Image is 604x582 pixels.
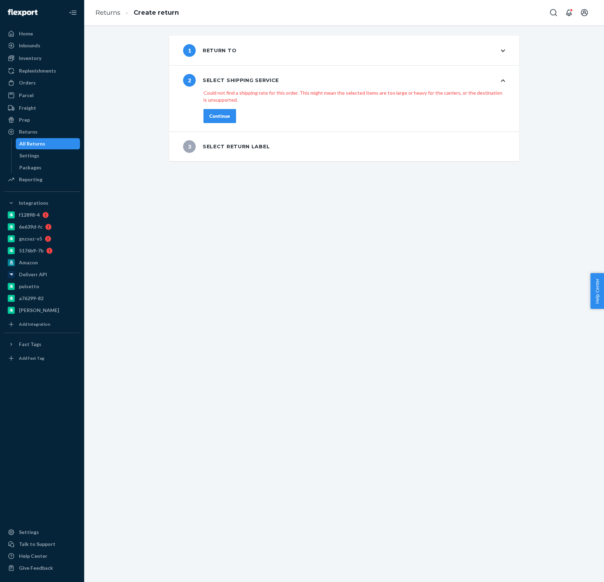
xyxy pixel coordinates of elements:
a: Returns [4,126,80,137]
a: Add Fast Tag [4,353,80,364]
span: 1 [183,44,196,57]
a: gnzsuz-v5 [4,233,80,244]
button: Help Center [590,273,604,309]
div: Packages [19,164,41,171]
div: Continue [209,113,230,120]
a: Help Center [4,550,80,562]
a: 6e639d-fc [4,221,80,232]
div: Amazon [19,259,38,266]
div: Help Center [19,553,47,560]
div: Add Integration [19,321,50,327]
button: Give Feedback [4,562,80,574]
a: Replenishments [4,65,80,76]
button: Open account menu [577,6,591,20]
div: 5176b9-7b [19,247,43,254]
span: 3 [183,140,196,153]
div: Inbounds [19,42,40,49]
button: Open notifications [562,6,576,20]
div: Prep [19,116,30,123]
a: Parcel [4,90,80,101]
div: Talk to Support [19,541,55,548]
a: Inbounds [4,40,80,51]
a: All Returns [16,138,80,149]
p: Could not find a shipping rate for this order. This might mean the selected items are too large o... [203,89,505,103]
div: gnzsuz-v5 [19,235,42,242]
a: Settings [4,527,80,538]
div: a76299-82 [19,295,43,302]
div: Home [19,30,33,37]
a: Returns [95,9,120,16]
a: a76299-82 [4,293,80,304]
div: Integrations [19,199,48,207]
a: Packages [16,162,80,173]
div: 6e639d-fc [19,223,42,230]
button: Close Navigation [66,6,80,20]
img: Flexport logo [8,9,38,16]
a: pulsetto [4,281,80,292]
iframe: Opens a widget where you can chat to one of our agents [558,561,597,578]
div: Parcel [19,92,34,99]
a: Home [4,28,80,39]
div: Replenishments [19,67,56,74]
div: Fast Tags [19,341,41,348]
div: pulsetto [19,283,39,290]
button: Integrations [4,197,80,209]
div: Reporting [19,176,42,183]
div: f12898-4 [19,211,40,218]
div: Select shipping service [183,74,279,87]
div: [PERSON_NAME] [19,307,59,314]
div: Orders [19,79,36,86]
div: All Returns [19,140,45,147]
a: Add Integration [4,319,80,330]
a: Create return [134,9,179,16]
span: 2 [183,74,196,87]
a: 5176b9-7b [4,245,80,256]
a: Prep [4,114,80,126]
div: Inventory [19,55,41,62]
div: Give Feedback [19,564,53,571]
a: Orders [4,77,80,88]
button: Continue [203,109,236,123]
a: Amazon [4,257,80,268]
button: Talk to Support [4,539,80,550]
div: Settings [19,529,39,536]
a: Freight [4,102,80,114]
button: Open Search Box [546,6,561,20]
div: Freight [19,104,36,111]
div: Returns [19,128,38,135]
a: Settings [16,150,80,161]
div: Return to [183,44,236,57]
a: f12898-4 [4,209,80,221]
a: Inventory [4,53,80,64]
a: Reporting [4,174,80,185]
ol: breadcrumbs [90,2,184,23]
div: Add Fast Tag [19,355,44,361]
div: Select return label [183,140,270,153]
div: Settings [19,152,39,159]
a: Deliverr API [4,269,80,280]
a: [PERSON_NAME] [4,305,80,316]
button: Fast Tags [4,339,80,350]
div: Deliverr API [19,271,47,278]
